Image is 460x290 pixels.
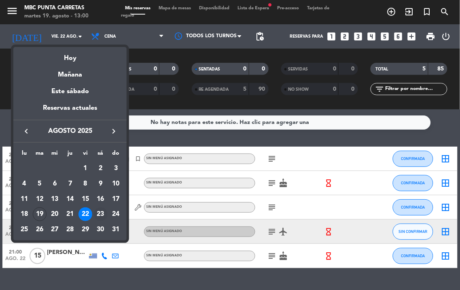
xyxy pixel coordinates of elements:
[32,222,47,237] td: 26 de agosto de 2025
[33,177,47,191] div: 5
[78,207,93,222] td: 22 de agosto de 2025
[62,192,78,207] td: 14 de agosto de 2025
[32,192,47,207] td: 12 de agosto de 2025
[47,207,63,222] td: 20 de agosto de 2025
[34,126,106,136] span: agosto 2025
[48,223,61,237] div: 27
[13,64,127,80] div: Mañana
[108,222,123,237] td: 31 de agosto de 2025
[93,176,108,192] td: 9 de agosto de 2025
[93,161,108,177] td: 2 de agosto de 2025
[32,176,47,192] td: 5 de agosto de 2025
[17,207,31,221] div: 18
[78,149,93,161] th: viernes
[13,103,127,119] div: Reservas actuales
[94,223,108,237] div: 30
[62,207,78,222] td: 21 de agosto de 2025
[63,177,77,191] div: 7
[78,162,92,175] div: 1
[93,207,108,222] td: 23 de agosto de 2025
[94,207,108,221] div: 23
[109,162,123,175] div: 3
[93,149,108,161] th: sábado
[17,192,31,206] div: 11
[48,192,61,206] div: 13
[17,161,78,177] td: AGO.
[62,176,78,192] td: 7 de agosto de 2025
[78,192,93,207] td: 15 de agosto de 2025
[33,223,47,237] div: 26
[17,222,32,237] td: 25 de agosto de 2025
[17,176,32,192] td: 4 de agosto de 2025
[78,223,92,237] div: 29
[106,126,121,136] button: keyboard_arrow_right
[109,192,123,206] div: 17
[94,162,108,175] div: 2
[94,192,108,206] div: 16
[19,126,34,136] button: keyboard_arrow_left
[48,207,61,221] div: 20
[109,207,123,221] div: 24
[78,161,93,177] td: 1 de agosto de 2025
[13,47,127,64] div: Hoy
[109,223,123,237] div: 31
[21,126,31,136] i: keyboard_arrow_left
[93,222,108,237] td: 30 de agosto de 2025
[108,192,123,207] td: 17 de agosto de 2025
[33,192,47,206] div: 12
[109,126,119,136] i: keyboard_arrow_right
[63,207,77,221] div: 21
[78,176,93,192] td: 8 de agosto de 2025
[78,207,92,221] div: 22
[17,223,31,237] div: 25
[78,192,92,206] div: 15
[108,161,123,177] td: 3 de agosto de 2025
[108,207,123,222] td: 24 de agosto de 2025
[17,192,32,207] td: 11 de agosto de 2025
[108,176,123,192] td: 10 de agosto de 2025
[47,176,63,192] td: 6 de agosto de 2025
[32,207,47,222] td: 19 de agosto de 2025
[94,177,108,191] div: 9
[17,207,32,222] td: 18 de agosto de 2025
[32,149,47,161] th: martes
[47,149,63,161] th: miércoles
[47,192,63,207] td: 13 de agosto de 2025
[17,177,31,191] div: 4
[108,149,123,161] th: domingo
[63,223,77,237] div: 28
[17,149,32,161] th: lunes
[13,80,127,103] div: Este sábado
[62,222,78,237] td: 28 de agosto de 2025
[109,177,123,191] div: 10
[47,222,63,237] td: 27 de agosto de 2025
[48,177,61,191] div: 6
[78,177,92,191] div: 8
[62,149,78,161] th: jueves
[63,192,77,206] div: 14
[78,222,93,237] td: 29 de agosto de 2025
[93,192,108,207] td: 16 de agosto de 2025
[33,207,47,221] div: 19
